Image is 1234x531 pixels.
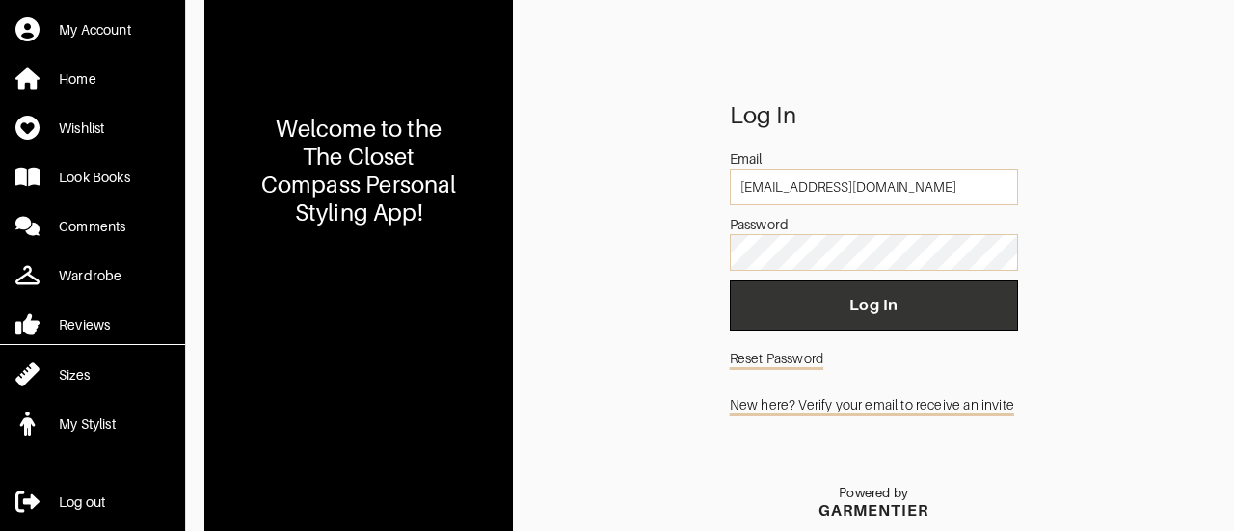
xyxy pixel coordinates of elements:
[59,20,131,40] div: My Account
[59,315,110,334] div: Reviews
[730,386,1018,423] a: New here? Verify your email to receive an invite
[59,69,96,89] div: Home
[730,106,1018,125] div: Log In
[59,492,105,512] div: Log out
[730,340,1018,377] a: Reset Password
[255,116,463,226] div: Welcome to the The Closet Compass Personal Styling App!
[59,119,104,138] div: Wishlist
[59,168,130,187] div: Look Books
[59,266,121,285] div: Wardrobe
[818,486,928,501] p: Powered by
[59,414,116,434] div: My Stylist
[730,149,1018,169] div: Email
[730,215,1018,234] div: Password
[59,365,90,385] div: Sizes
[818,501,928,519] div: GARMENTIER
[59,217,125,236] div: Comments
[730,280,1018,331] button: Log In
[745,296,1003,315] span: Log In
